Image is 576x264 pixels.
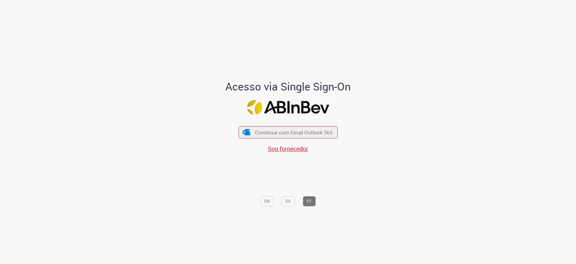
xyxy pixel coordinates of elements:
span: Continuar com Email Outlook 365 [255,129,333,136]
button: ícone Azure/Microsoft 360 Continuar com Email Outlook 365 [238,126,337,139]
button: ES [282,196,295,207]
button: PT [303,196,316,207]
img: ícone Azure/Microsoft 360 [242,129,251,135]
h1: Acesso via Single Sign-On [205,81,371,93]
img: Logo ABInBev [247,100,329,115]
a: Sou fornecedor [268,145,308,153]
button: EN [260,196,274,207]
